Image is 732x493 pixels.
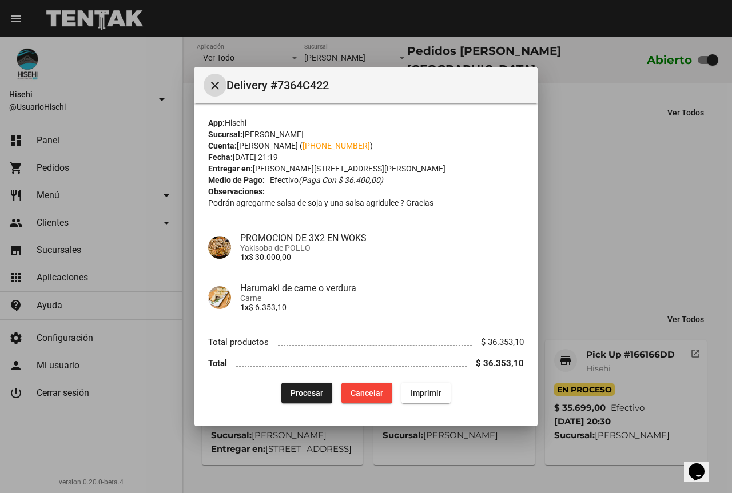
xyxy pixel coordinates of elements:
[204,74,226,97] button: Cerrar
[411,388,441,398] span: Imprimir
[208,286,231,309] img: c7714cbc-9e01-4ac3-9d7b-c083ef2cfd1f.jpg
[208,163,524,174] div: [PERSON_NAME][STREET_ADDRESS][PERSON_NAME]
[208,236,231,259] img: 975b8145-67bb-4081-9ec6-7530a4e40487.jpg
[240,252,249,262] b: 1x
[208,141,237,150] strong: Cuenta:
[351,388,383,398] span: Cancelar
[240,233,524,243] h4: PROMOCION DE 3X2 EN WOKS
[303,141,370,150] a: [PHONE_NUMBER]
[208,187,265,196] strong: Observaciones:
[240,283,524,294] h4: Harumaki de carne o verdura
[299,175,383,185] i: (Paga con $ 36.400,00)
[208,353,524,374] li: Total $ 36.353,10
[684,447,721,482] iframe: chat widget
[208,140,524,151] div: [PERSON_NAME] ( )
[208,197,524,209] p: Podrán agregarme salsa de soja y una salsa agridulce ? Gracias
[208,79,222,93] mat-icon: Cerrar
[208,151,524,163] div: [DATE] 21:19
[208,130,242,139] strong: Sucursal:
[208,153,233,162] strong: Fecha:
[341,383,392,403] button: Cancelar
[240,303,249,312] b: 1x
[208,129,524,140] div: [PERSON_NAME]
[240,243,524,252] span: Yakisoba de POLLO
[401,383,451,403] button: Imprimir
[226,76,528,94] span: Delivery #7364C422
[208,174,265,186] strong: Medio de Pago:
[208,164,253,173] strong: Entregar en:
[281,383,332,403] button: Procesar
[208,118,225,127] strong: App:
[240,303,524,312] p: $ 6.353,10
[208,332,524,353] li: Total productos $ 36.353,10
[208,117,524,129] div: Hisehi
[240,252,524,262] p: $ 30.000,00
[291,388,323,398] span: Procesar
[270,174,383,186] span: Efectivo
[240,294,524,303] span: Carne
